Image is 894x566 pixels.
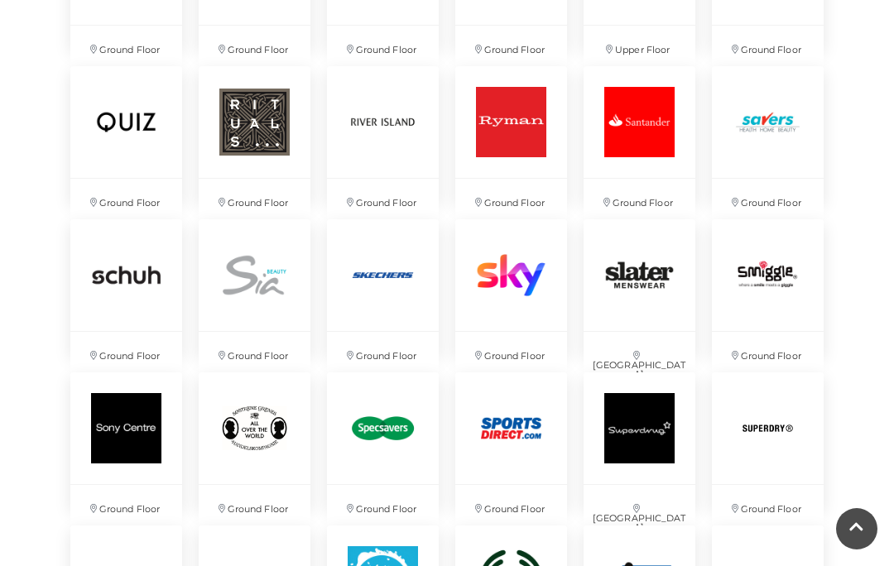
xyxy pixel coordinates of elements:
[327,332,439,372] p: Ground Floor
[455,26,567,66] p: Ground Floor
[584,179,695,219] p: Ground Floor
[575,58,704,211] a: Ground Floor
[447,58,575,211] a: Ground Floor
[327,26,439,66] p: Ground Floor
[190,58,319,211] a: Ground Floor
[70,332,182,372] p: Ground Floor
[447,211,575,364] a: Ground Floor
[319,58,447,211] a: Ground Floor
[70,485,182,525] p: Ground Floor
[704,364,832,517] a: Ground Floor
[712,332,824,372] p: Ground Floor
[327,485,439,525] p: Ground Floor
[199,179,310,219] p: Ground Floor
[455,179,567,219] p: Ground Floor
[455,485,567,525] p: Ground Floor
[190,364,319,517] a: Ground Floor
[327,179,439,219] p: Ground Floor
[199,26,310,66] p: Ground Floor
[319,364,447,517] a: Ground Floor
[584,485,695,544] p: [GEOGRAPHIC_DATA]
[584,332,695,391] p: [GEOGRAPHIC_DATA]
[319,211,447,364] a: Ground Floor
[199,332,310,372] p: Ground Floor
[190,211,319,364] a: Ground Floor
[712,485,824,525] p: Ground Floor
[575,211,704,364] a: [GEOGRAPHIC_DATA]
[575,364,704,517] a: [GEOGRAPHIC_DATA]
[447,364,575,517] a: Ground Floor
[704,58,832,211] a: Ground Floor
[199,485,310,525] p: Ground Floor
[70,179,182,219] p: Ground Floor
[712,179,824,219] p: Ground Floor
[62,58,190,211] a: Ground Floor
[584,26,695,66] p: Upper Floor
[712,26,824,66] p: Ground Floor
[704,211,832,364] a: Ground Floor
[70,26,182,66] p: Ground Floor
[62,211,190,364] a: Ground Floor
[455,332,567,372] p: Ground Floor
[62,364,190,517] a: Ground Floor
